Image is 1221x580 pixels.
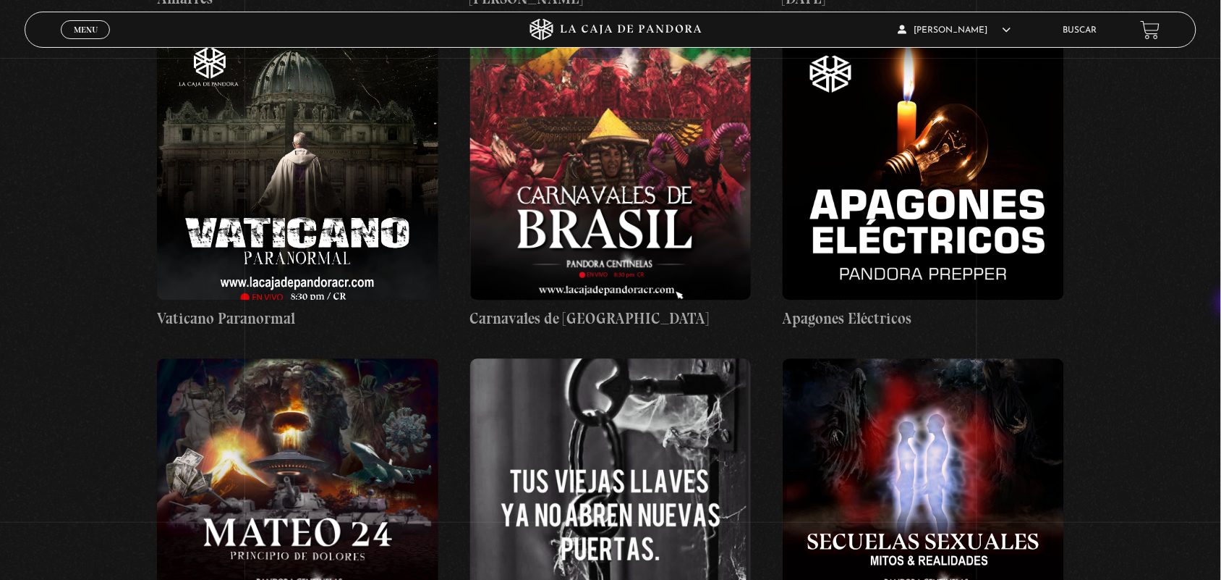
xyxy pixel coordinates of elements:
a: Buscar [1063,26,1097,35]
a: Carnavales de [GEOGRAPHIC_DATA] [470,39,752,330]
span: Cerrar [69,38,103,48]
h4: Vaticano Paranormal [157,307,438,330]
a: Vaticano Paranormal [157,39,438,330]
h4: Apagones Eléctricos [783,307,1064,330]
a: Apagones Eléctricos [783,39,1064,330]
span: [PERSON_NAME] [898,26,1011,35]
h4: Carnavales de [GEOGRAPHIC_DATA] [470,307,752,330]
span: Menu [74,25,98,34]
a: View your shopping cart [1141,20,1160,40]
